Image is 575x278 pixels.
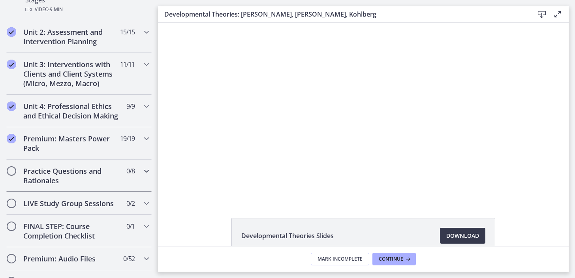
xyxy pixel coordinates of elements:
h2: Premium: Masters Power Pack [23,134,120,153]
h2: FINAL STEP: Course Completion Checklist [23,222,120,240]
span: Download [446,231,479,240]
i: Completed [7,101,16,111]
h2: Premium: Audio Files [23,254,120,263]
div: Video [25,5,148,14]
h3: Developmental Theories: [PERSON_NAME], [PERSON_NAME], Kohlberg [164,9,521,19]
i: Completed [7,134,16,143]
span: 0 / 1 [126,222,135,231]
span: Continue [379,256,403,262]
h2: Unit 3: Interventions with Clients and Client Systems (Micro, Mezzo, Macro) [23,60,120,88]
i: Completed [7,27,16,37]
span: 0 / 2 [126,199,135,208]
button: Mark Incomplete [311,253,369,265]
span: 0 / 8 [126,166,135,176]
span: 19 / 19 [120,134,135,143]
button: Continue [372,253,416,265]
span: 0 / 52 [123,254,135,263]
span: 9 / 9 [126,101,135,111]
a: Download [440,228,485,244]
h2: Practice Questions and Rationales [23,166,120,185]
i: Completed [7,60,16,69]
iframe: Video Lesson [158,23,569,200]
h2: LIVE Study Group Sessions [23,199,120,208]
span: Developmental Theories Slides [241,231,334,240]
span: · 9 min [49,5,63,14]
h2: Unit 4: Professional Ethics and Ethical Decision Making [23,101,120,120]
h2: Unit 2: Assessment and Intervention Planning [23,27,120,46]
span: Mark Incomplete [318,256,363,262]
